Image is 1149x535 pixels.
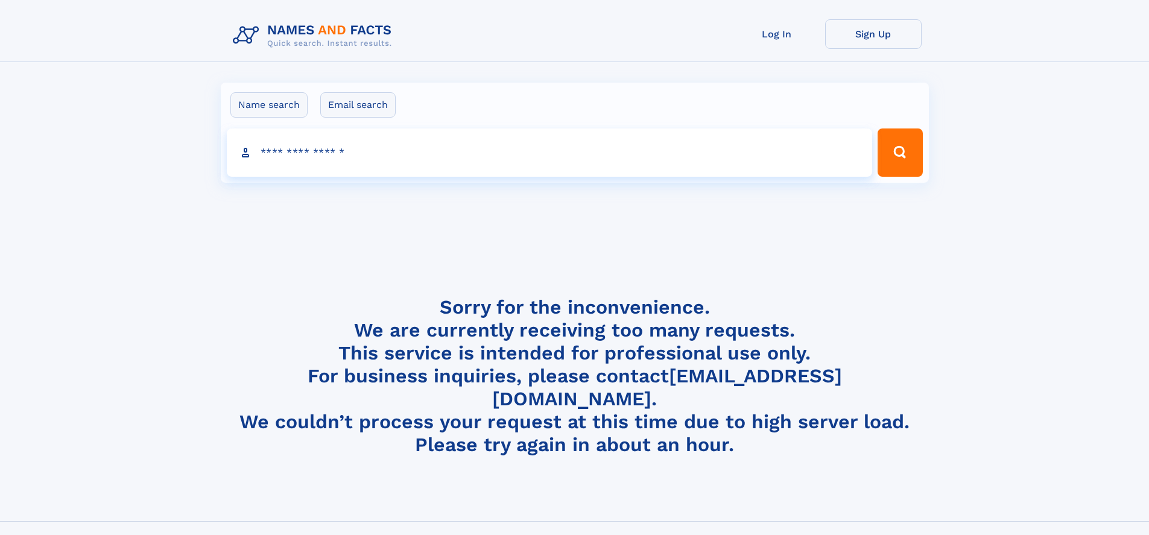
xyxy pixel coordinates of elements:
[228,19,402,52] img: Logo Names and Facts
[320,92,396,118] label: Email search
[227,128,873,177] input: search input
[228,296,922,457] h4: Sorry for the inconvenience. We are currently receiving too many requests. This service is intend...
[492,364,842,410] a: [EMAIL_ADDRESS][DOMAIN_NAME]
[729,19,825,49] a: Log In
[878,128,922,177] button: Search Button
[825,19,922,49] a: Sign Up
[230,92,308,118] label: Name search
